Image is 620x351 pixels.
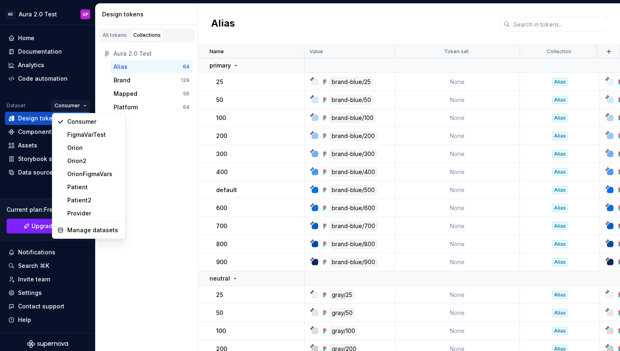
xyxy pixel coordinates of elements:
[67,118,121,126] div: Consumer
[67,170,121,178] div: OrionFigmaVars
[67,144,121,152] div: Orion
[67,131,121,139] div: FigmaVarTest
[54,224,124,237] a: Manage datasets
[67,157,121,165] div: Orion2
[67,183,121,191] div: Patient
[67,226,121,234] div: Manage datasets
[67,209,121,217] div: Provider
[67,196,121,204] div: Patient2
